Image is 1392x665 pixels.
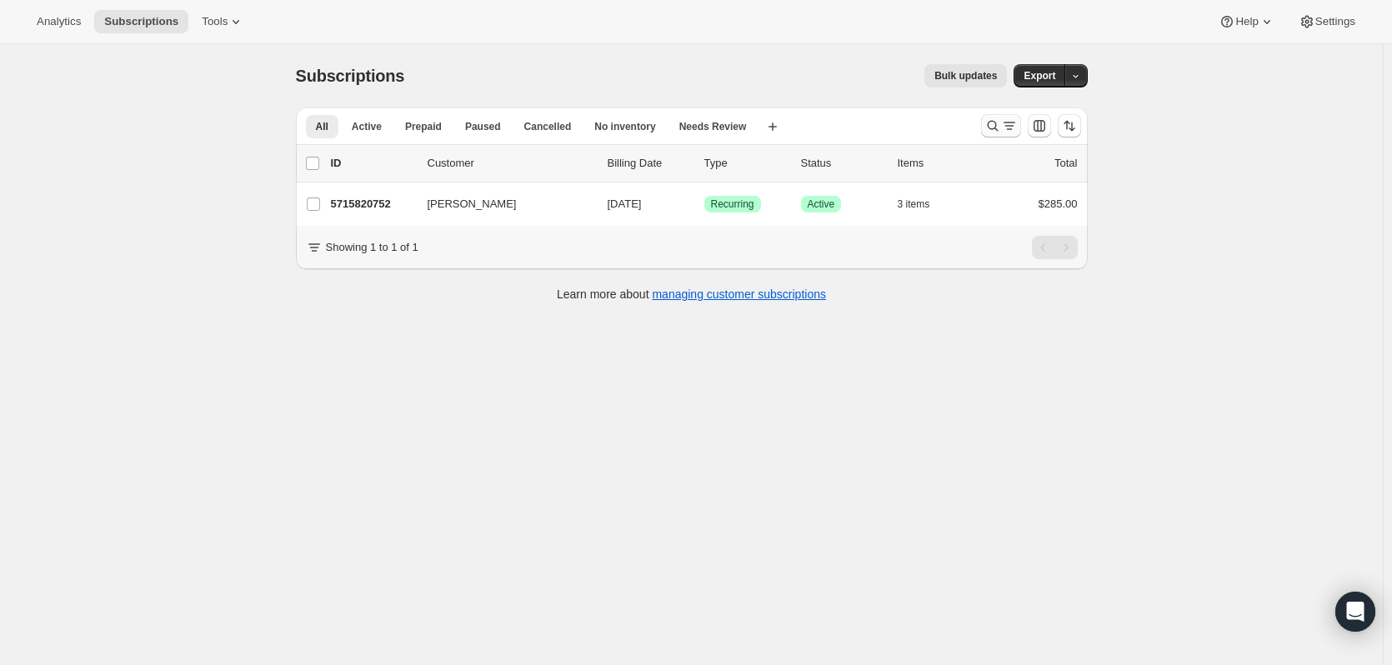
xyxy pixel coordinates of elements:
p: Billing Date [608,155,691,172]
span: Export [1024,69,1055,82]
button: Help [1209,10,1284,33]
p: 5715820752 [331,196,414,212]
div: Items [898,155,981,172]
span: Subscriptions [296,67,405,85]
button: Settings [1289,10,1365,33]
span: Settings [1315,15,1355,28]
span: Cancelled [524,120,572,133]
span: [PERSON_NAME] [428,196,517,212]
span: Tools [202,15,228,28]
span: Subscriptions [104,15,178,28]
span: [DATE] [608,197,642,210]
span: Active [808,197,835,211]
nav: Pagination [1032,236,1078,259]
button: Create new view [759,115,786,138]
button: Subscriptions [94,10,188,33]
div: Open Intercom Messenger [1335,592,1375,632]
div: Type [704,155,788,172]
p: ID [331,155,414,172]
button: [PERSON_NAME] [418,191,584,217]
button: Search and filter results [981,114,1021,137]
span: No inventory [594,120,655,133]
span: Analytics [37,15,81,28]
span: All [316,120,328,133]
button: Bulk updates [924,64,1007,87]
span: Paused [465,120,501,133]
span: Help [1235,15,1258,28]
button: Analytics [27,10,91,33]
p: Showing 1 to 1 of 1 [326,239,418,256]
span: Recurring [711,197,754,211]
p: Learn more about [557,286,826,302]
button: Tools [192,10,254,33]
p: Customer [428,155,594,172]
a: managing customer subscriptions [652,287,826,301]
p: Total [1054,155,1077,172]
span: $285.00 [1039,197,1078,210]
button: Sort the results [1058,114,1081,137]
div: IDCustomerBilling DateTypeStatusItemsTotal [331,155,1078,172]
button: 3 items [898,192,949,216]
span: Prepaid [405,120,442,133]
span: Active [352,120,382,133]
span: 3 items [898,197,930,211]
span: Bulk updates [934,69,997,82]
div: 5715820752[PERSON_NAME][DATE]SuccessRecurringSuccessActive3 items$285.00 [331,192,1078,216]
button: Customize table column order and visibility [1028,114,1051,137]
p: Status [801,155,884,172]
span: Needs Review [679,120,747,133]
button: Export [1014,64,1065,87]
